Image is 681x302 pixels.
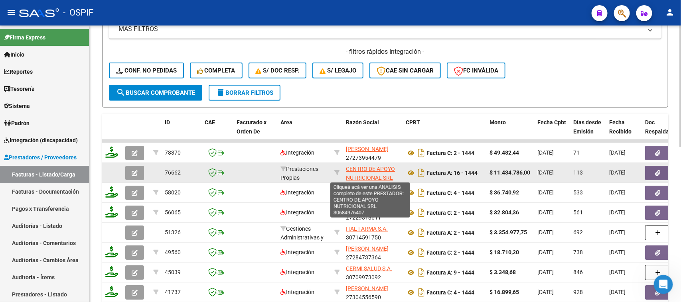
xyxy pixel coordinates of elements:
[665,8,675,17] mat-icon: person
[654,275,673,294] iframe: Intercom live chat
[609,189,626,196] span: [DATE]
[346,184,399,201] div: 20284437900
[280,289,314,295] span: Integración
[426,269,474,276] strong: Factura A: 9 - 1444
[346,206,389,212] span: [PERSON_NAME]
[109,47,661,56] h4: - filtros rápidos Integración -
[537,249,554,255] span: [DATE]
[609,289,626,295] span: [DATE]
[426,170,478,176] strong: Factura A: 16 - 1444
[165,249,181,255] span: 49560
[426,150,474,156] strong: Factura C: 2 - 1444
[280,119,292,126] span: Area
[162,114,201,149] datatable-header-cell: ID
[490,119,506,126] span: Monto
[4,67,33,76] span: Reportes
[609,119,632,135] span: Fecha Recibido
[165,119,170,126] span: ID
[197,67,235,74] span: Completa
[537,289,554,295] span: [DATE]
[346,166,395,181] span: CENTRO DE APOYO NUTRICIONAL SRL
[490,169,530,176] strong: $ 11.434.786,00
[346,145,399,161] div: 27273954479
[165,189,181,196] span: 58020
[426,229,474,236] strong: Factura A: 2 - 1444
[256,67,300,74] span: S/ Doc Resp.
[426,249,474,256] strong: Factura C: 2 - 1444
[537,119,566,126] span: Fecha Cpbt
[416,167,426,179] i: Descargar documento
[573,249,583,255] span: 738
[573,119,601,135] span: Días desde Emisión
[573,189,583,196] span: 533
[346,265,392,272] span: CERMI SALUD S.A.
[190,63,243,78] button: Completa
[609,209,626,216] span: [DATE]
[416,266,426,279] i: Descargar documento
[537,169,554,176] span: [DATE]
[573,269,583,275] span: 846
[4,153,77,162] span: Prestadores / Proveedores
[4,119,30,127] span: Padrón
[416,186,426,199] i: Descargar documento
[490,149,519,156] strong: $ 49.482,44
[490,209,519,216] strong: $ 32.804,36
[320,67,356,74] span: S/ legajo
[346,244,399,261] div: 27284737364
[490,269,516,275] strong: $ 3.348,68
[416,246,426,259] i: Descargar documento
[346,186,389,192] span: [PERSON_NAME]
[4,50,24,59] span: Inicio
[573,209,583,216] span: 561
[537,229,554,235] span: [DATE]
[609,149,626,156] span: [DATE]
[165,149,181,156] span: 78370
[4,33,45,42] span: Firma Express
[369,63,441,78] button: CAE SIN CARGAR
[609,269,626,275] span: [DATE]
[346,165,399,181] div: 30684976407
[346,224,399,241] div: 30714591750
[237,119,266,135] span: Facturado x Orden De
[346,146,389,152] span: [PERSON_NAME]
[377,67,434,74] span: CAE SIN CARGAR
[346,284,399,301] div: 27304556590
[4,102,30,110] span: Sistema
[249,63,307,78] button: S/ Doc Resp.
[346,245,389,252] span: [PERSON_NAME]
[280,189,314,196] span: Integración
[116,88,126,97] mat-icon: search
[165,289,181,295] span: 41737
[454,67,498,74] span: FC Inválida
[109,20,661,39] mat-expansion-panel-header: MAS FILTROS
[6,8,16,17] mat-icon: menu
[534,114,570,149] datatable-header-cell: Fecha Cpbt
[490,189,519,196] strong: $ 36.740,92
[280,166,318,181] span: Prestaciones Propias
[216,88,225,97] mat-icon: delete
[277,114,331,149] datatable-header-cell: Area
[573,169,583,176] span: 113
[570,114,606,149] datatable-header-cell: Días desde Emisión
[280,149,314,156] span: Integración
[109,63,184,78] button: Conf. no pedidas
[346,285,389,292] span: [PERSON_NAME]
[416,226,426,239] i: Descargar documento
[118,25,642,33] mat-panel-title: MAS FILTROS
[573,289,583,295] span: 928
[403,114,486,149] datatable-header-cell: CPBT
[447,63,505,78] button: FC Inválida
[573,229,583,235] span: 692
[573,149,580,156] span: 71
[486,114,534,149] datatable-header-cell: Monto
[165,269,181,275] span: 45039
[346,226,388,232] span: ITAL FARMA S.A.
[537,269,554,275] span: [DATE]
[537,149,554,156] span: [DATE]
[346,119,379,126] span: Razón Social
[280,209,314,216] span: Integración
[216,89,273,96] span: Borrar Filtros
[165,169,181,176] span: 76662
[490,249,519,255] strong: $ 18.710,20
[312,63,363,78] button: S/ legajo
